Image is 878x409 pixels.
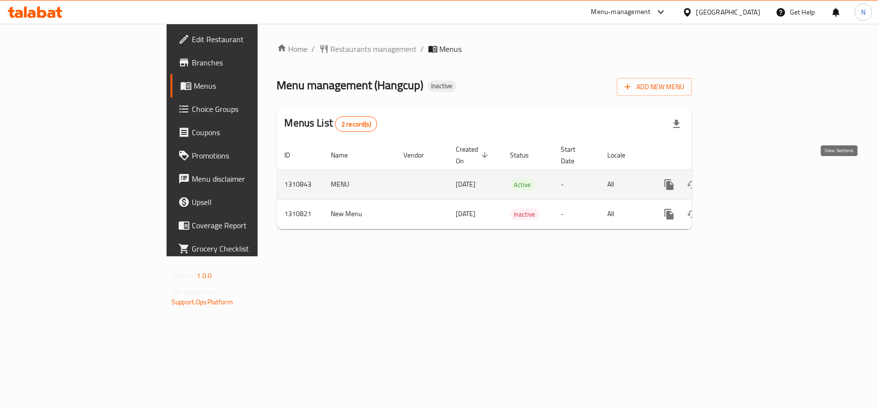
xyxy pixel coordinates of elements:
button: Change Status [681,203,704,226]
span: Grocery Checklist [192,243,306,254]
span: Locale [608,149,638,161]
a: Restaurants management [319,43,417,55]
span: ID [285,149,303,161]
h2: Menus List [285,116,377,132]
div: Inactive [428,80,457,92]
span: Inactive [510,209,539,220]
a: Coupons [170,121,313,144]
button: more [658,203,681,226]
span: 1.0.0 [197,269,212,282]
span: Branches [192,57,306,68]
nav: breadcrumb [277,43,692,55]
table: enhanced table [277,141,758,229]
li: / [312,43,315,55]
th: Actions [650,141,758,170]
span: Menus [440,43,462,55]
span: Name [331,149,361,161]
span: Edit Restaurant [192,33,306,45]
td: New Menu [323,199,396,229]
span: Inactive [428,82,457,90]
td: MENU [323,170,396,199]
span: 2 record(s) [336,120,377,129]
div: Menu-management [591,6,651,18]
span: Restaurants management [331,43,417,55]
span: N [861,7,865,17]
span: Menu management ( Hangcup ) [277,74,424,96]
span: Menus [194,80,306,92]
button: Change Status [681,173,704,196]
div: Inactive [510,208,539,220]
button: Add New Menu [617,78,692,96]
span: Promotions [192,150,306,161]
a: Menus [170,74,313,97]
span: Status [510,149,542,161]
a: Menu disclaimer [170,167,313,190]
span: Coverage Report [192,220,306,231]
span: Active [510,179,535,190]
li: / [421,43,424,55]
a: Choice Groups [170,97,313,121]
span: [DATE] [456,207,476,220]
button: more [658,173,681,196]
a: Coverage Report [170,214,313,237]
div: Export file [665,112,688,136]
td: All [600,199,650,229]
td: - [554,170,600,199]
a: Grocery Checklist [170,237,313,260]
span: [DATE] [456,178,476,190]
span: Menu disclaimer [192,173,306,185]
td: All [600,170,650,199]
span: Choice Groups [192,103,306,115]
a: Branches [170,51,313,74]
a: Promotions [170,144,313,167]
div: Total records count [335,116,377,132]
span: Get support on: [171,286,216,299]
span: Version: [171,269,195,282]
span: Coupons [192,126,306,138]
span: Created On [456,143,491,167]
span: Add New Menu [625,81,684,93]
a: Edit Restaurant [170,28,313,51]
span: Vendor [404,149,437,161]
td: - [554,199,600,229]
div: [GEOGRAPHIC_DATA] [696,7,760,17]
a: Support.OpsPlatform [171,296,233,308]
a: Upsell [170,190,313,214]
span: Upsell [192,196,306,208]
span: Start Date [561,143,588,167]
